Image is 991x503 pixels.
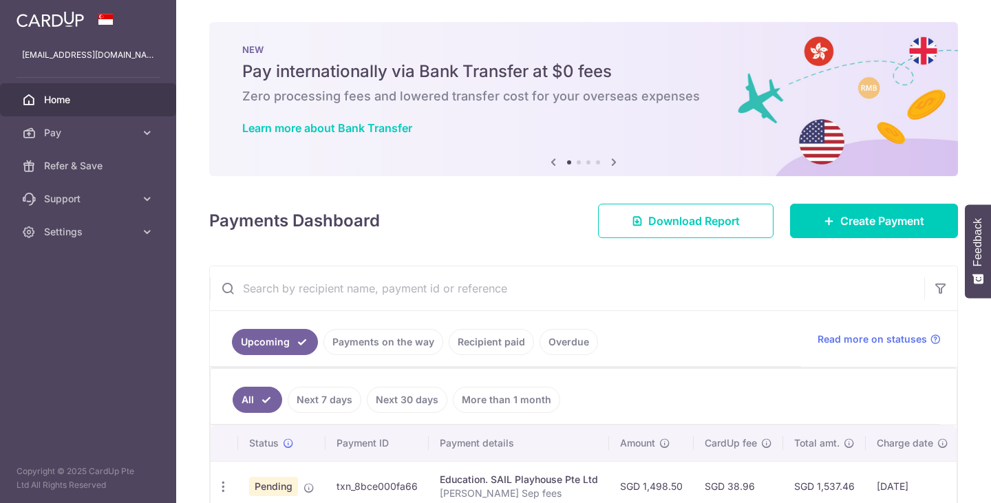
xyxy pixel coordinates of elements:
a: More than 1 month [453,387,560,413]
span: Download Report [648,213,740,229]
span: Feedback [972,218,984,266]
a: Next 7 days [288,387,361,413]
th: Payment ID [326,425,429,461]
span: Status [249,436,279,450]
span: Pending [249,477,298,496]
a: Recipient paid [449,329,534,355]
a: Payments on the way [323,329,443,355]
a: Learn more about Bank Transfer [242,121,412,135]
span: Read more on statuses [818,332,927,346]
th: Payment details [429,425,609,461]
a: Read more on statuses [818,332,941,346]
span: Home [44,93,135,107]
span: Charge date [877,436,933,450]
span: Refer & Save [44,159,135,173]
span: Create Payment [840,213,924,229]
button: Feedback - Show survey [965,204,991,298]
a: Upcoming [232,329,318,355]
a: Download Report [598,204,774,238]
p: NEW [242,44,925,55]
a: All [233,387,282,413]
a: Overdue [540,329,598,355]
p: [PERSON_NAME] Sep fees [440,486,598,500]
span: Amount [620,436,655,450]
h6: Zero processing fees and lowered transfer cost for your overseas expenses [242,88,925,105]
span: Support [44,192,135,206]
span: Pay [44,126,135,140]
a: Next 30 days [367,387,447,413]
span: Total amt. [794,436,840,450]
p: [EMAIL_ADDRESS][DOMAIN_NAME] [22,48,154,62]
div: Education. SAIL Playhouse Pte Ltd [440,473,598,486]
img: Bank transfer banner [209,22,958,176]
span: CardUp fee [705,436,757,450]
span: Settings [44,225,135,239]
img: CardUp [17,11,84,28]
input: Search by recipient name, payment id or reference [210,266,924,310]
h4: Payments Dashboard [209,208,380,233]
h5: Pay internationally via Bank Transfer at $0 fees [242,61,925,83]
a: Create Payment [790,204,958,238]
